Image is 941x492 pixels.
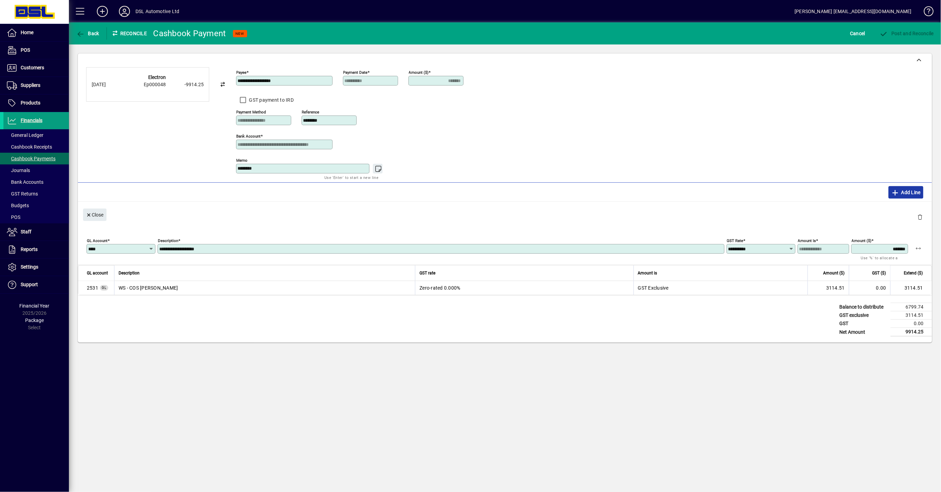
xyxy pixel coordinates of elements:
[248,97,294,103] label: GST payment to IRD
[3,276,69,293] a: Support
[102,286,107,290] span: GL
[7,214,20,220] span: POS
[236,31,244,36] span: NEW
[798,238,816,243] mat-label: Amount is
[21,118,42,123] span: Financials
[21,247,38,252] span: Reports
[850,28,866,39] span: Cancel
[20,303,50,309] span: Financial Year
[891,303,932,311] td: 6799.74
[638,269,657,277] span: Amount is
[415,281,633,295] td: Zero-rated 0.000%
[849,281,890,295] td: 0.00
[7,203,29,208] span: Budgets
[92,81,119,88] div: [DATE]
[87,238,108,243] mat-label: GL Account
[91,5,113,18] button: Add
[74,27,101,40] button: Back
[889,186,924,199] button: Add Line
[236,134,261,139] mat-label: Bank Account
[891,187,921,198] span: Add Line
[3,153,69,164] a: Cashbook Payments
[86,209,104,221] span: Close
[113,5,135,18] button: Profile
[3,223,69,241] a: Staff
[912,214,929,220] app-page-header-button: Delete
[836,328,891,337] td: Net Amount
[3,94,69,112] a: Products
[169,81,204,88] div: -9914.25
[861,254,903,269] mat-hint: Use '%' to allocate a percentage
[21,82,40,88] span: Suppliers
[3,200,69,211] a: Budgets
[7,156,55,161] span: Cashbook Payments
[409,70,429,75] mat-label: Amount ($)
[148,74,166,80] strong: Electron
[7,132,43,138] span: General Ledger
[107,28,148,39] div: Reconcile
[795,6,912,17] div: [PERSON_NAME] [EMAIL_ADDRESS][DOMAIN_NAME]
[878,27,935,40] button: Post and Reconcile
[849,27,867,40] button: Cancel
[158,238,178,243] mat-label: Description
[3,211,69,223] a: POS
[808,281,849,295] td: 3114.51
[419,269,435,277] span: GST rate
[3,176,69,188] a: Bank Accounts
[144,82,166,87] span: Ep000048
[236,70,247,75] mat-label: Payee
[3,24,69,41] a: Home
[21,65,44,70] span: Customers
[21,229,31,234] span: Staff
[7,144,52,150] span: Cashbook Receipts
[76,31,99,36] span: Back
[21,100,40,106] span: Products
[912,209,929,225] button: Delete
[324,173,378,181] mat-hint: Use 'Enter' to start a new line
[836,311,891,320] td: GST exclusive
[21,30,33,35] span: Home
[910,240,927,257] button: Apply remaining balance
[727,238,743,243] mat-label: GST rate
[919,1,932,24] a: Knowledge Base
[21,282,38,287] span: Support
[891,328,932,337] td: 9914.25
[7,168,30,173] span: Journals
[872,269,886,277] span: GST ($)
[114,281,415,295] td: WS - COS [PERSON_NAME]
[836,303,891,311] td: Balance to distribute
[236,110,266,114] mat-label: Payment method
[7,191,38,197] span: GST Returns
[343,70,368,75] mat-label: Payment Date
[7,179,43,185] span: Bank Accounts
[87,284,98,291] span: WS - COS WAGES BRENT
[236,158,248,163] mat-label: Memo
[836,320,891,328] td: GST
[890,281,932,295] td: 3114.51
[3,188,69,200] a: GST Returns
[3,129,69,141] a: General Ledger
[3,59,69,77] a: Customers
[87,269,108,277] span: GL account
[83,209,107,221] button: Close
[21,47,30,53] span: POS
[25,318,44,323] span: Package
[3,259,69,276] a: Settings
[3,164,69,176] a: Journals
[153,28,226,39] div: Cashbook Payment
[634,281,808,295] td: GST Exclusive
[21,264,38,270] span: Settings
[69,27,107,40] app-page-header-button: Back
[823,269,845,277] span: Amount ($)
[81,211,108,218] app-page-header-button: Close
[302,110,320,114] mat-label: Reference
[3,77,69,94] a: Suppliers
[891,311,932,320] td: 3114.51
[852,238,872,243] mat-label: Amount ($)
[119,269,140,277] span: Description
[891,320,932,328] td: 0.00
[904,269,923,277] span: Extend ($)
[880,31,934,36] span: Post and Reconcile
[3,141,69,153] a: Cashbook Receipts
[3,241,69,258] a: Reports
